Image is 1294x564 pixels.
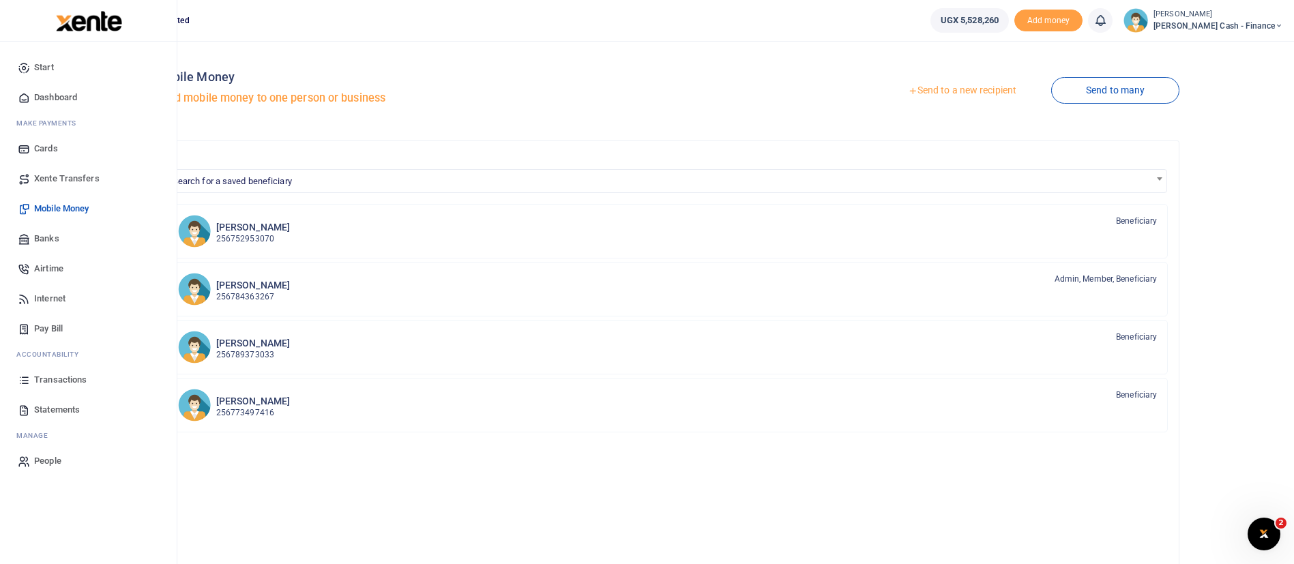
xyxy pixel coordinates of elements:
span: 2 [1276,518,1286,529]
span: Banks [34,232,59,246]
a: Airtime [11,254,166,284]
img: logo-large [56,11,122,31]
a: Cards [11,134,166,164]
span: Transactions [34,373,87,387]
a: Start [11,53,166,83]
img: EM [178,215,211,248]
li: Wallet ballance [925,8,1014,33]
h4: Mobile Money [156,70,662,85]
img: profile-user [1123,8,1148,33]
a: Internet [11,284,166,314]
span: [PERSON_NAME] Cash - Finance [1153,20,1283,32]
a: profile-user [PERSON_NAME] [PERSON_NAME] Cash - Finance [1123,8,1283,33]
span: Mobile Money [34,202,89,216]
a: Mobile Money [11,194,166,224]
span: Search for a saved beneficiary [166,169,1168,193]
span: anage [23,430,48,441]
h6: [PERSON_NAME] [216,280,290,291]
iframe: Intercom live chat [1248,518,1280,550]
a: PK [PERSON_NAME] 256789373033 Beneficiary [167,320,1168,374]
span: Airtime [34,262,63,276]
span: Pay Bill [34,322,63,336]
li: Toup your wallet [1014,10,1083,32]
span: Start [34,61,54,74]
p: 256784363267 [216,291,290,303]
span: Beneficiary [1116,215,1157,227]
a: UGX 5,528,260 [930,8,1009,33]
a: Xente Transfers [11,164,166,194]
span: Beneficiary [1116,331,1157,343]
span: Xente Transfers [34,172,100,185]
a: Send to a new recipient [873,78,1051,103]
span: UGX 5,528,260 [941,14,999,27]
a: EM [PERSON_NAME] 256752953070 Beneficiary [167,204,1168,258]
h6: [PERSON_NAME] [216,396,290,407]
a: logo-small logo-large logo-large [55,15,122,25]
span: Internet [34,292,65,306]
span: Search for a saved beneficiary [173,176,292,186]
a: Transactions [11,365,166,395]
span: Beneficiary [1116,389,1157,401]
h6: [PERSON_NAME] [216,338,290,349]
a: Statements [11,395,166,425]
span: Statements [34,403,80,417]
a: Send to many [1051,77,1179,104]
li: M [11,113,166,134]
span: Dashboard [34,91,77,104]
span: People [34,454,61,468]
small: [PERSON_NAME] [1153,9,1283,20]
a: People [11,446,166,476]
a: Dashboard [11,83,166,113]
a: DK [PERSON_NAME] 256784363267 Admin, Member, Beneficiary [167,262,1168,316]
a: Pay Bill [11,314,166,344]
a: Wn [PERSON_NAME] 256773497416 Beneficiary [167,378,1168,432]
li: Ac [11,344,166,365]
img: PK [178,331,211,363]
p: 256752953070 [216,233,290,246]
h5: Send mobile money to one person or business [156,91,662,105]
li: M [11,425,166,446]
span: ake Payments [23,118,76,128]
span: Add money [1014,10,1083,32]
span: Search for a saved beneficiary [167,170,1167,191]
span: countability [27,349,78,359]
p: 256773497416 [216,406,290,419]
span: Admin, Member, Beneficiary [1055,273,1158,285]
img: DK [178,273,211,306]
a: Add money [1014,14,1083,25]
span: Cards [34,142,58,155]
img: Wn [178,389,211,421]
h6: [PERSON_NAME] [216,222,290,233]
p: 256789373033 [216,348,290,361]
a: Banks [11,224,166,254]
